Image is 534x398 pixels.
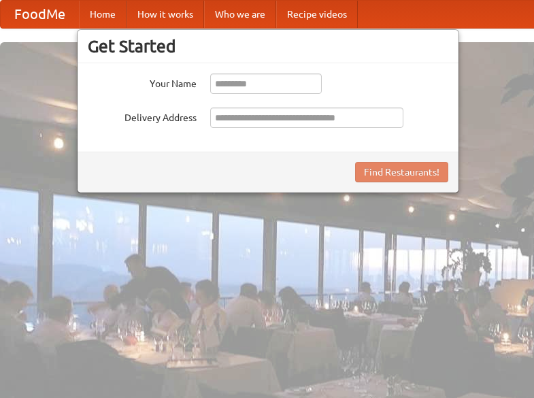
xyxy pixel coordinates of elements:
[88,107,197,125] label: Delivery Address
[355,162,448,182] button: Find Restaurants!
[88,73,197,90] label: Your Name
[1,1,79,28] a: FoodMe
[276,1,358,28] a: Recipe videos
[88,36,448,56] h3: Get Started
[204,1,276,28] a: Who we are
[79,1,127,28] a: Home
[127,1,204,28] a: How it works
